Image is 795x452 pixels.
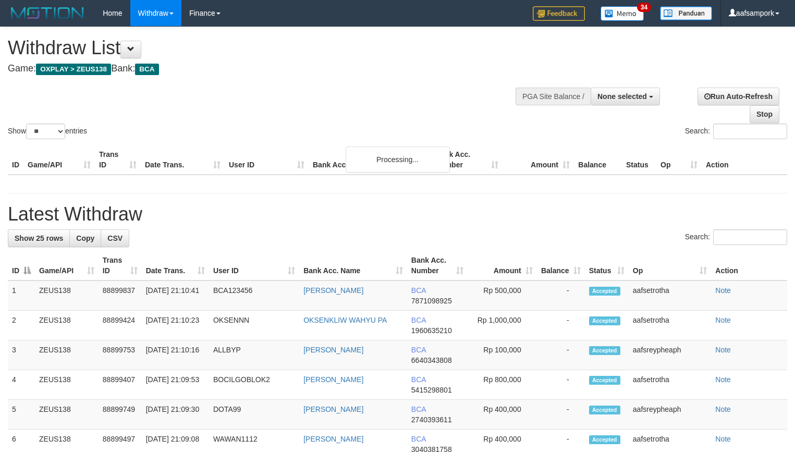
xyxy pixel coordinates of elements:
[468,251,536,280] th: Amount: activate to sort column ascending
[76,234,94,242] span: Copy
[142,400,209,430] td: [DATE] 21:09:30
[589,346,620,355] span: Accepted
[8,124,87,139] label: Show entries
[8,5,87,21] img: MOTION_logo.png
[8,370,35,400] td: 4
[468,400,536,430] td: Rp 400,000
[303,346,363,354] a: [PERSON_NAME]
[411,405,426,413] span: BCA
[685,124,787,139] label: Search:
[574,145,622,175] th: Balance
[299,251,407,280] th: Bank Acc. Name: activate to sort column ascending
[516,88,591,105] div: PGA Site Balance /
[589,316,620,325] span: Accepted
[411,416,452,424] span: Copy 2740393611 to clipboard
[35,280,99,311] td: ZEUS138
[468,370,536,400] td: Rp 800,000
[537,400,585,430] td: -
[537,280,585,311] td: -
[589,435,620,444] span: Accepted
[629,251,711,280] th: Op: activate to sort column ascending
[99,400,142,430] td: 88899749
[26,124,65,139] select: Showentries
[8,38,520,58] h1: Withdraw List
[303,286,363,295] a: [PERSON_NAME]
[589,376,620,385] span: Accepted
[99,340,142,370] td: 88899753
[656,145,702,175] th: Op
[411,326,452,335] span: Copy 1960635210 to clipboard
[715,435,731,443] a: Note
[713,124,787,139] input: Search:
[142,311,209,340] td: [DATE] 21:10:23
[209,400,299,430] td: DOTA99
[303,316,387,324] a: OKSENKLIW WAHYU PA
[537,370,585,400] td: -
[411,297,452,305] span: Copy 7871098925 to clipboard
[346,146,450,173] div: Processing...
[303,405,363,413] a: [PERSON_NAME]
[537,311,585,340] td: -
[431,145,503,175] th: Bank Acc. Number
[468,340,536,370] td: Rp 100,000
[629,311,711,340] td: aafsetrotha
[69,229,101,247] a: Copy
[99,280,142,311] td: 88899837
[35,340,99,370] td: ZEUS138
[303,435,363,443] a: [PERSON_NAME]
[411,386,452,394] span: Copy 5415298801 to clipboard
[715,286,731,295] a: Note
[468,280,536,311] td: Rp 500,000
[585,251,629,280] th: Status: activate to sort column ascending
[95,145,141,175] th: Trans ID
[411,435,426,443] span: BCA
[209,251,299,280] th: User ID: activate to sort column ascending
[622,145,656,175] th: Status
[629,340,711,370] td: aafsreypheaph
[597,92,647,101] span: None selected
[660,6,712,20] img: panduan.png
[8,400,35,430] td: 5
[411,316,426,324] span: BCA
[503,145,574,175] th: Amount
[537,251,585,280] th: Balance: activate to sort column ascending
[715,316,731,324] a: Note
[141,145,225,175] th: Date Trans.
[629,400,711,430] td: aafsreypheaph
[142,280,209,311] td: [DATE] 21:10:41
[99,370,142,400] td: 88899407
[711,251,787,280] th: Action
[591,88,660,105] button: None selected
[407,251,468,280] th: Bank Acc. Number: activate to sort column ascending
[715,405,731,413] a: Note
[468,311,536,340] td: Rp 1,000,000
[8,251,35,280] th: ID: activate to sort column descending
[685,229,787,245] label: Search:
[533,6,585,21] img: Feedback.jpg
[589,406,620,414] span: Accepted
[142,251,209,280] th: Date Trans.: activate to sort column ascending
[99,251,142,280] th: Trans ID: activate to sort column ascending
[36,64,111,75] span: OXPLAY > ZEUS138
[589,287,620,296] span: Accepted
[35,251,99,280] th: Game/API: activate to sort column ascending
[411,356,452,364] span: Copy 6640343808 to clipboard
[107,234,123,242] span: CSV
[225,145,309,175] th: User ID
[209,280,299,311] td: BCA123456
[309,145,431,175] th: Bank Acc. Name
[209,370,299,400] td: BOCILGOBLOK2
[142,340,209,370] td: [DATE] 21:10:16
[8,229,70,247] a: Show 25 rows
[629,370,711,400] td: aafsetrotha
[35,370,99,400] td: ZEUS138
[99,311,142,340] td: 88899424
[715,346,731,354] a: Note
[601,6,644,21] img: Button%20Memo.svg
[101,229,129,247] a: CSV
[8,204,787,225] h1: Latest Withdraw
[411,375,426,384] span: BCA
[35,400,99,430] td: ZEUS138
[15,234,63,242] span: Show 25 rows
[713,229,787,245] input: Search:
